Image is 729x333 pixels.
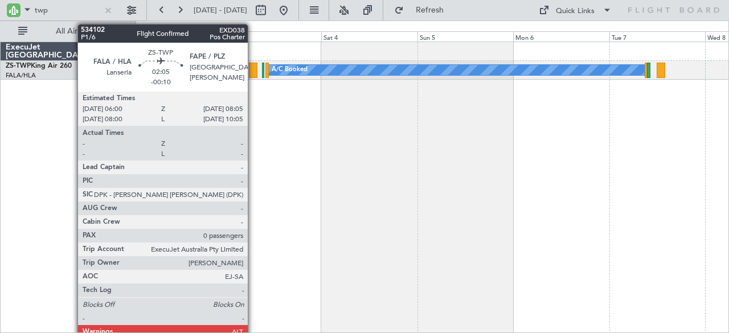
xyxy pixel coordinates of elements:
span: ZS-TWP [6,63,31,69]
button: Quick Links [533,1,617,19]
div: Sat 4 [321,31,417,42]
input: A/C (Reg. or Type) [35,2,100,19]
span: Refresh [406,6,454,14]
div: A/C Booked [272,61,308,79]
div: Tue 7 [609,31,705,42]
div: Fri 3 [226,31,321,42]
div: [DATE] [138,23,157,32]
div: Quick Links [556,6,595,17]
div: Mon 6 [513,31,609,42]
div: Sun 5 [417,31,513,42]
a: ZS-TWPKing Air 260 [6,63,72,69]
a: FALA/HLA [6,71,36,80]
button: All Aircraft [13,22,124,40]
span: All Aircraft [30,27,120,35]
span: [DATE] - [DATE] [194,5,247,15]
div: Thu 2 [129,31,225,42]
button: Refresh [389,1,457,19]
